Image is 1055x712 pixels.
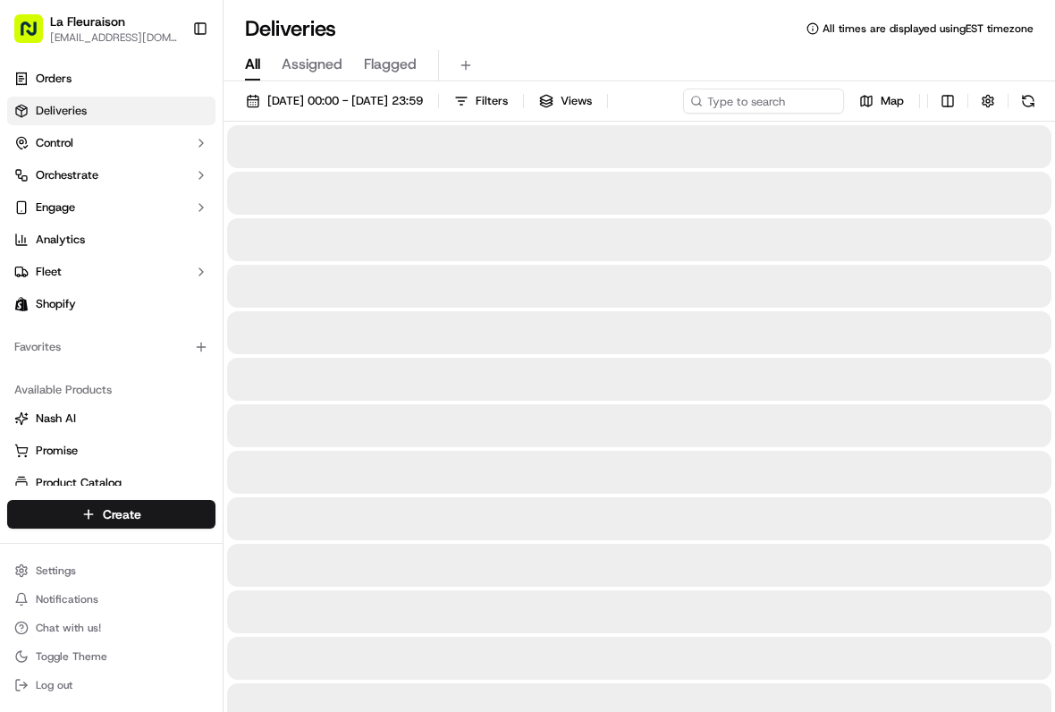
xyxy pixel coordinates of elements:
div: Available Products [7,376,215,404]
button: Settings [7,558,215,583]
button: La Fleuraison [50,13,125,30]
span: Log out [36,678,72,692]
span: Engage [36,199,75,216]
a: Analytics [7,225,215,254]
button: Promise [7,437,215,465]
button: Engage [7,193,215,222]
span: All times are displayed using EST timezone [823,21,1034,36]
span: Promise [36,443,78,459]
img: Shopify logo [14,297,29,311]
button: Toggle Theme [7,644,215,669]
span: Orders [36,71,72,87]
span: Orchestrate [36,167,98,183]
button: La Fleuraison[EMAIL_ADDRESS][DOMAIN_NAME] [7,7,185,50]
button: Create [7,500,215,529]
button: Filters [446,89,516,114]
button: Log out [7,673,215,698]
a: Product Catalog [14,475,208,491]
button: Chat with us! [7,615,215,640]
button: Notifications [7,587,215,612]
span: All [245,54,260,75]
span: Filters [476,93,508,109]
a: Nash AI [14,411,208,427]
span: Product Catalog [36,475,122,491]
span: Analytics [36,232,85,248]
button: Refresh [1016,89,1041,114]
button: [EMAIL_ADDRESS][DOMAIN_NAME] [50,30,178,45]
span: Views [561,93,592,109]
button: Orchestrate [7,161,215,190]
span: [DATE] 00:00 - [DATE] 23:59 [267,93,423,109]
button: Fleet [7,258,215,286]
span: Shopify [36,296,76,312]
input: Type to search [683,89,844,114]
button: [DATE] 00:00 - [DATE] 23:59 [238,89,431,114]
button: Control [7,129,215,157]
button: Views [531,89,600,114]
span: Chat with us! [36,621,101,635]
a: Shopify [7,290,215,318]
span: Notifications [36,592,98,606]
span: Deliveries [36,103,87,119]
span: Toggle Theme [36,649,107,664]
button: Map [851,89,912,114]
div: Favorites [7,333,215,361]
span: Assigned [282,54,342,75]
span: Fleet [36,264,62,280]
span: Flagged [364,54,417,75]
a: Promise [14,443,208,459]
a: Orders [7,64,215,93]
span: Control [36,135,73,151]
a: Deliveries [7,97,215,125]
button: Nash AI [7,404,215,433]
span: Nash AI [36,411,76,427]
span: Map [881,93,904,109]
h1: Deliveries [245,14,336,43]
span: Settings [36,564,76,578]
span: Create [103,505,141,523]
button: Product Catalog [7,469,215,497]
